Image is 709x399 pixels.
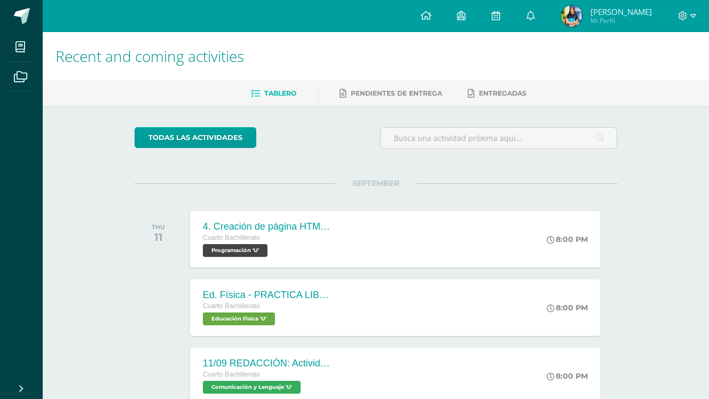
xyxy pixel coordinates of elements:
[203,371,260,378] span: Cuarto Bachillerato
[381,128,617,148] input: Busca una actividad próxima aquí...
[203,234,260,241] span: Cuarto Bachillerato
[203,358,331,369] div: 11/09 REDACCIÓN: Actividad de Guatemala - ACTIVIDAD CERRADA
[547,234,588,244] div: 8:00 PM
[335,178,416,188] span: SEPTEMBER
[135,127,256,148] a: todas las Actividades
[203,381,301,394] span: Comunicación y Lenguaje 'U'
[468,85,526,102] a: Entregadas
[479,89,526,97] span: Entregadas
[203,221,331,232] div: 4. Creación de página HTML - CEEV
[56,46,244,66] span: Recent and coming activities
[203,312,275,325] span: Educación Física 'U'
[203,302,260,310] span: Cuarto Bachillerato
[590,16,652,25] span: Mi Perfil
[547,371,588,381] div: 8:00 PM
[152,223,165,231] div: THU
[264,89,296,97] span: Tablero
[152,231,165,244] div: 11
[547,303,588,312] div: 8:00 PM
[203,290,331,301] div: Ed. Física - PRACTICA LIBRE Voleibol - S4C2
[203,244,267,257] span: Programación 'U'
[251,85,296,102] a: Tablero
[351,89,442,97] span: Pendientes de entrega
[340,85,442,102] a: Pendientes de entrega
[590,6,652,17] span: [PERSON_NAME]
[561,5,582,27] img: 29bc46b472aa18796470c09d9e15ecd0.png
